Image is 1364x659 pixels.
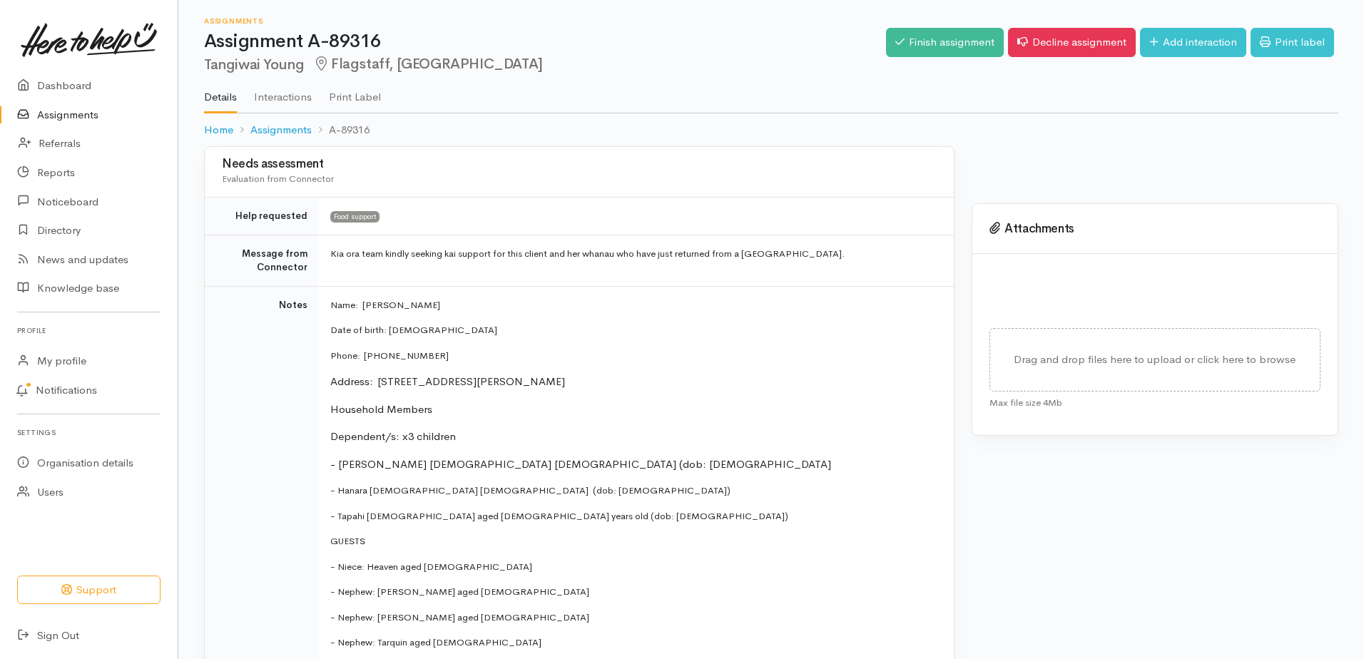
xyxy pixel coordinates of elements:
[330,374,565,388] span: Address: [STREET_ADDRESS][PERSON_NAME]
[330,298,937,312] p: Name: [PERSON_NAME]
[330,560,937,574] p: - Niece: Heaven aged [DEMOGRAPHIC_DATA]
[330,247,937,261] p: Kia ora team kindly seeking kai support for this client and her whanau who have just returned fro...
[330,635,937,650] p: - Nephew: Tarquin aged [DEMOGRAPHIC_DATA]
[330,509,937,523] p: - Tapahi [DEMOGRAPHIC_DATA] aged [DEMOGRAPHIC_DATA] years old (dob: [DEMOGRAPHIC_DATA])
[204,72,237,113] a: Details
[312,55,542,73] span: Flagstaff, [GEOGRAPHIC_DATA]
[330,611,937,625] p: - Nephew: [PERSON_NAME] aged [DEMOGRAPHIC_DATA]
[330,534,937,548] p: GUESTS
[886,28,1004,57] a: Finish assignment
[222,173,334,185] span: Evaluation from Connector
[17,321,161,340] h6: Profile
[205,198,319,235] td: Help requested
[17,576,161,605] button: Support
[1251,28,1334,57] a: Print label
[204,17,886,25] h6: Assignments
[330,323,937,337] p: Date of birth: [DEMOGRAPHIC_DATA]
[330,429,456,443] span: Dependent/s: x3 children
[204,56,886,73] h2: Tangiwai Young
[989,222,1320,236] h3: Attachments
[1008,28,1136,57] a: Decline assignment
[329,72,381,112] a: Print Label
[330,585,937,599] p: - Nephew: [PERSON_NAME] aged [DEMOGRAPHIC_DATA]
[1014,352,1296,366] span: Drag and drop files here to upload or click here to browse
[330,349,937,363] p: Phone: [PHONE_NUMBER]
[250,122,312,138] a: Assignments
[222,158,937,171] h3: Needs assessment
[254,72,312,112] a: Interactions
[204,122,233,138] a: Home
[312,122,370,138] li: A-89316
[330,484,937,498] p: - Hanara [DEMOGRAPHIC_DATA] [DEMOGRAPHIC_DATA] (dob: [DEMOGRAPHIC_DATA])
[204,31,886,52] h1: Assignment A-89316
[330,211,380,223] span: Food support
[205,235,319,286] td: Message from Connector
[989,392,1320,410] div: Max file size 4Mb
[330,457,831,471] span: - [PERSON_NAME] [DEMOGRAPHIC_DATA] [DEMOGRAPHIC_DATA] (dob: [DEMOGRAPHIC_DATA]
[17,423,161,442] h6: Settings
[1140,28,1246,57] a: Add interaction
[204,113,1338,147] nav: breadcrumb
[330,402,432,416] span: Household Members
